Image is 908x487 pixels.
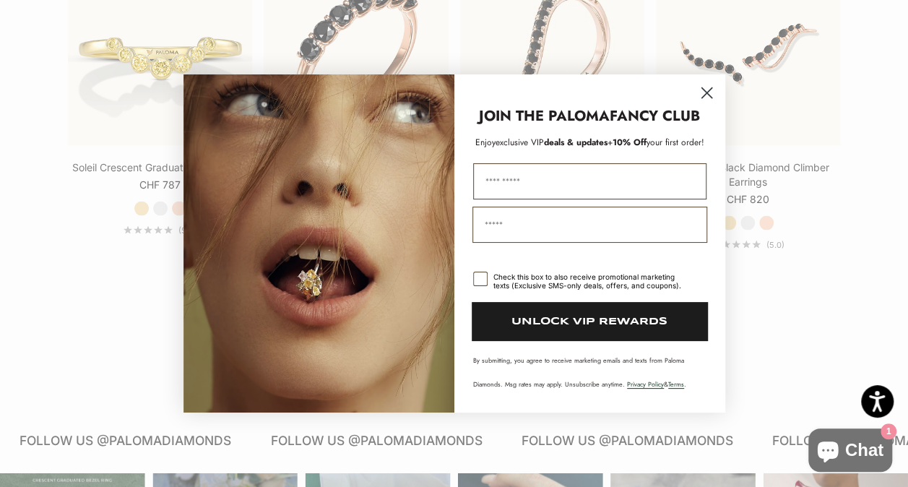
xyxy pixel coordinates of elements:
[610,105,700,126] strong: FANCY CLUB
[496,136,608,149] span: deals & updates
[627,379,664,389] a: Privacy Policy
[473,355,706,389] p: By submitting, you agree to receive marketing emails and texts from Paloma Diamonds. Msg rates ma...
[496,136,544,149] span: exclusive VIP
[493,272,689,290] div: Check this box to also receive promotional marketing texts (Exclusive SMS-only deals, offers, and...
[183,74,454,412] img: Loading...
[472,207,707,243] input: Email
[479,105,610,126] strong: JOIN THE PALOMA
[475,136,496,149] span: Enjoy
[668,379,684,389] a: Terms
[472,302,708,341] button: UNLOCK VIP REWARDS
[694,80,719,105] button: Close dialog
[627,379,686,389] span: & .
[473,163,706,199] input: First Name
[608,136,704,149] span: + your first order!
[613,136,647,149] span: 10% Off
